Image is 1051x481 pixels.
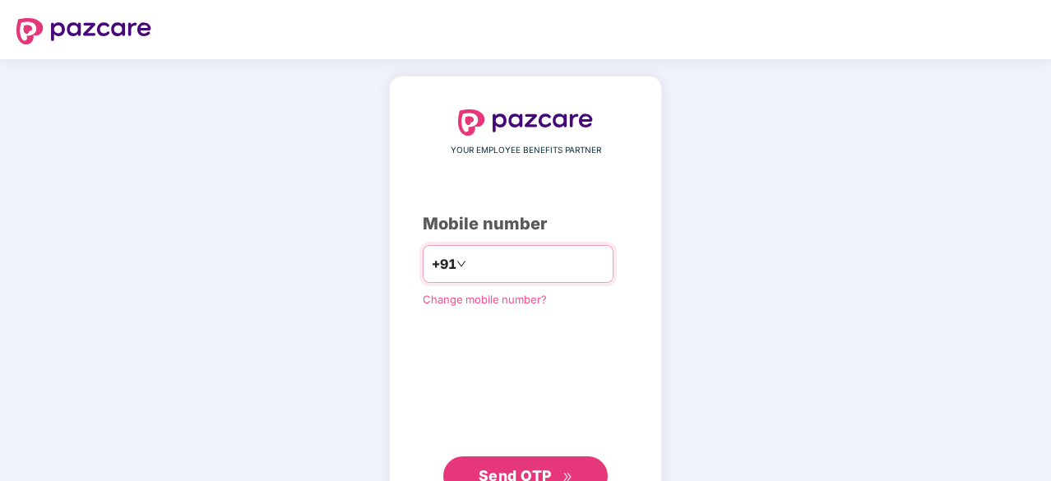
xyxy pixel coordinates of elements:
span: YOUR EMPLOYEE BENEFITS PARTNER [451,144,601,157]
span: +91 [432,254,456,275]
img: logo [16,18,151,44]
span: down [456,259,466,269]
img: logo [458,109,593,136]
div: Mobile number [423,211,628,237]
a: Change mobile number? [423,293,547,306]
